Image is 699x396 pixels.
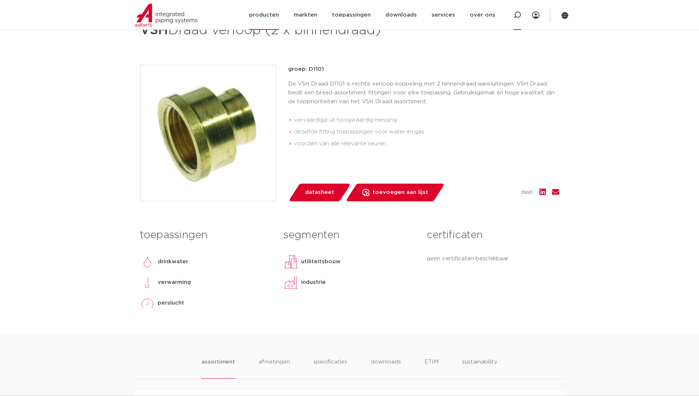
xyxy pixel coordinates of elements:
[158,257,188,266] p: drinkwater
[140,24,168,37] strong: VSH
[140,254,155,269] img: drinkwater
[140,228,272,243] h3: toepassingen
[283,254,298,269] img: utiliteitsbouw
[283,228,416,243] h3: segmenten
[462,358,497,379] li: sustainability
[283,275,298,290] img: industrie
[140,19,417,41] h1: Draad verloop (2 x binnendraad)
[314,358,347,379] li: specificaties
[158,299,184,308] p: perslucht
[521,188,534,197] span: deel:
[259,358,290,379] li: afmetingen
[424,358,438,379] li: ETIM
[371,358,401,379] li: downloads
[288,184,351,201] a: datasheet
[373,187,428,198] span: toevoegen aan lijst
[294,114,559,126] li: vervaardigd uit hoogwaardig messing
[158,278,191,287] p: verwarming
[427,254,559,263] p: geen certificaten beschikbaar
[288,80,559,106] p: De VSH Draad D1101 is rechte verloop koppeling met 2 binnendraad aansluitingen. VSH Draad biedt e...
[140,65,276,201] img: Product Image for VSH Draad verloop (2 x binnendraad)
[288,65,559,74] p: groep: D1101
[294,126,559,138] li: dezelfde fitting toepassingen voor water en gas
[427,228,559,243] h3: certificaten
[202,358,235,379] li: assortiment
[294,138,559,150] li: voorzien van alle relevante keuren
[305,187,334,198] span: datasheet
[140,275,155,290] img: verwarming
[301,257,340,266] p: utiliteitsbouw
[301,278,326,287] p: industrie
[140,296,155,310] img: perslucht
